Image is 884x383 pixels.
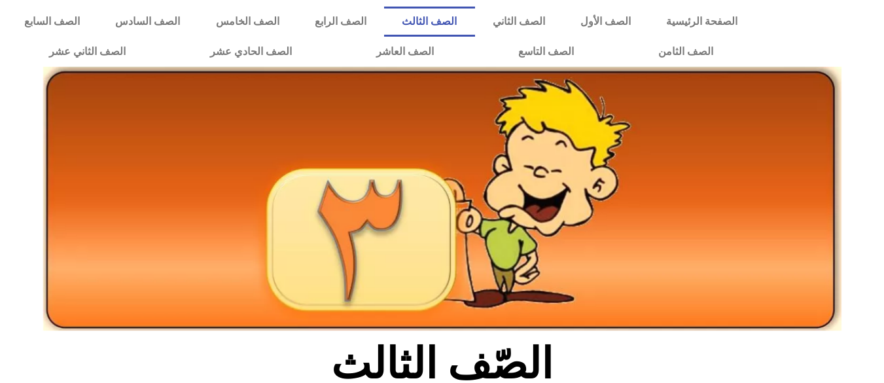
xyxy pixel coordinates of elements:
[198,7,297,37] a: الصف الخامس
[475,7,563,37] a: الصف الثاني
[97,7,198,37] a: الصف السادس
[297,7,384,37] a: الصف الرابع
[334,37,476,67] a: الصف العاشر
[7,37,168,67] a: الصف الثاني عشر
[563,7,648,37] a: الصف الأول
[7,7,97,37] a: الصف السابع
[616,37,755,67] a: الصف الثامن
[168,37,334,67] a: الصف الحادي عشر
[476,37,616,67] a: الصف التاسع
[648,7,755,37] a: الصفحة الرئيسية
[384,7,474,37] a: الصف الثالث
